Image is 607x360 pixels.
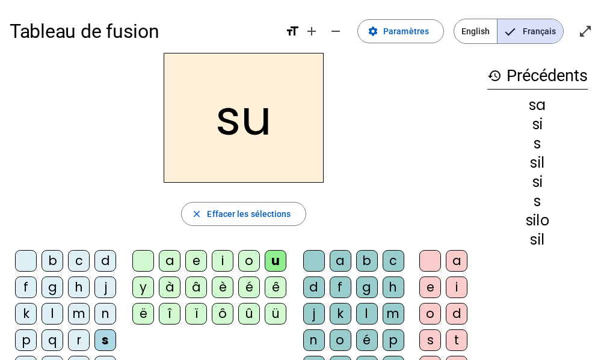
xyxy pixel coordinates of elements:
div: k [330,303,351,325]
div: d [94,250,116,272]
div: m [68,303,90,325]
div: b [42,250,63,272]
div: s [94,329,116,351]
div: r [68,329,90,351]
div: à [159,276,180,298]
h3: Précédents [487,63,588,90]
div: q [42,329,63,351]
mat-button-toggle-group: Language selection [454,19,564,44]
div: t [446,329,467,351]
div: l [356,303,378,325]
div: c [68,250,90,272]
div: è [212,276,233,298]
mat-icon: remove [328,24,343,38]
div: si [487,175,588,189]
div: û [238,303,260,325]
div: l [42,303,63,325]
mat-icon: close [191,209,202,219]
div: s [419,329,441,351]
div: ô [212,303,233,325]
div: sil [487,156,588,170]
span: Effacer les sélections [207,207,291,221]
div: e [185,250,207,272]
div: n [303,329,325,351]
div: d [303,276,325,298]
span: Paramètres [383,24,429,38]
div: n [94,303,116,325]
button: Augmenter la taille de la police [300,19,324,43]
button: Entrer en plein écran [573,19,597,43]
div: ü [265,303,286,325]
div: é [238,276,260,298]
button: Effacer les sélections [181,202,306,226]
div: m [383,303,404,325]
div: sil [487,233,588,247]
div: a [330,250,351,272]
div: o [330,329,351,351]
div: i [446,276,467,298]
div: sa [487,98,588,112]
div: s [487,194,588,209]
div: a [159,250,180,272]
div: d [446,303,467,325]
div: f [15,276,37,298]
h2: su [164,53,324,183]
span: English [454,19,497,43]
div: ï [185,303,207,325]
div: s [487,136,588,151]
div: u [265,250,286,272]
div: é [356,329,378,351]
div: p [15,329,37,351]
div: si [487,117,588,132]
button: Paramètres [357,19,444,43]
div: j [303,303,325,325]
span: Français [498,19,563,43]
div: o [238,250,260,272]
div: h [68,276,90,298]
div: a [446,250,467,272]
div: y [132,276,154,298]
div: g [42,276,63,298]
mat-icon: open_in_full [578,24,593,38]
div: h [383,276,404,298]
div: â [185,276,207,298]
mat-icon: history [487,69,502,83]
div: b [356,250,378,272]
div: p [383,329,404,351]
mat-icon: format_size [285,24,300,38]
div: î [159,303,180,325]
div: silo [487,213,588,228]
div: k [15,303,37,325]
div: ê [265,276,286,298]
div: j [94,276,116,298]
mat-icon: settings [368,26,378,37]
div: g [356,276,378,298]
div: o [419,303,441,325]
div: i [212,250,233,272]
div: e [419,276,441,298]
mat-icon: add [304,24,319,38]
div: ë [132,303,154,325]
div: c [383,250,404,272]
div: f [330,276,351,298]
button: Diminuer la taille de la police [324,19,348,43]
h1: Tableau de fusion [10,12,276,50]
